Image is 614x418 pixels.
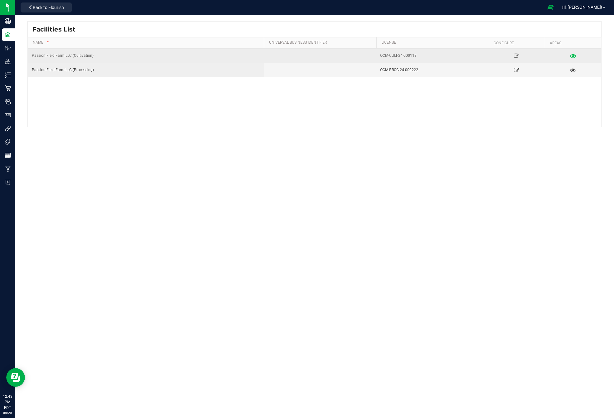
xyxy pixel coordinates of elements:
button: Back to Flourish [21,2,72,12]
a: License [381,40,486,45]
inline-svg: Tags [5,139,11,145]
a: Universal Business Identifier [269,40,374,45]
span: Open Ecommerce Menu [544,1,558,13]
inline-svg: Users [5,99,11,105]
th: Configure [489,37,545,49]
inline-svg: Billing [5,179,11,185]
inline-svg: Configuration [5,45,11,51]
inline-svg: Inventory [5,72,11,78]
span: Back to Flourish [33,5,64,10]
th: Areas [545,37,601,49]
inline-svg: Company [5,18,11,24]
p: 12:43 PM EDT [3,394,12,411]
inline-svg: Retail [5,85,11,91]
inline-svg: Manufacturing [5,166,11,172]
inline-svg: Reports [5,152,11,158]
div: Passion Field Farm LLC (Cultivation) [32,53,260,59]
a: Name [33,40,262,45]
iframe: Resource center [6,368,25,387]
inline-svg: Integrations [5,125,11,132]
inline-svg: User Roles [5,112,11,118]
div: OCM-PROC-24-000222 [380,67,485,73]
div: Passion Field Farm LLC (Processing) [32,67,260,73]
div: OCM-CULT-24-000118 [380,53,485,59]
p: 08/20 [3,411,12,415]
inline-svg: Facilities [5,32,11,38]
inline-svg: Distribution [5,58,11,65]
span: Hi, [PERSON_NAME]! [562,5,602,10]
span: Facilities List [32,25,75,34]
